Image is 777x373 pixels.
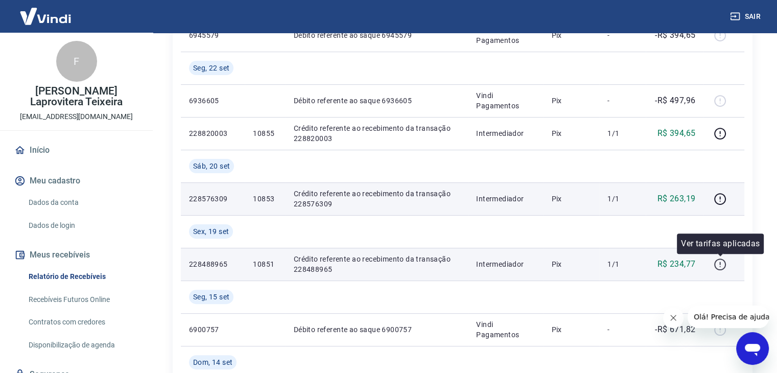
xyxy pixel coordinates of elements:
span: Sex, 19 set [193,226,229,237]
p: Débito referente ao saque 6936605 [294,96,460,106]
p: Intermediador [476,128,535,138]
p: 10853 [253,194,277,204]
button: Meu cadastro [12,170,140,192]
span: Sáb, 20 set [193,161,230,171]
p: -R$ 671,82 [655,323,695,336]
a: Dados de login [25,215,140,236]
span: Seg, 15 set [193,292,229,302]
p: Débito referente ao saque 6945579 [294,30,460,40]
p: - [607,30,638,40]
p: R$ 394,65 [657,127,696,139]
a: Relatório de Recebíveis [25,266,140,287]
p: 6945579 [189,30,237,40]
a: Disponibilização de agenda [25,335,140,356]
iframe: Fechar mensagem [663,308,684,328]
a: Recebíveis Futuros Online [25,289,140,310]
button: Sair [728,7,765,26]
iframe: Botão para abrir a janela de mensagens [736,332,769,365]
p: Pix [551,128,591,138]
p: 10851 [253,259,277,269]
p: 6936605 [189,96,237,106]
p: - [607,96,638,106]
p: [EMAIL_ADDRESS][DOMAIN_NAME] [20,111,133,122]
p: Crédito referente ao recebimento da transação 228576309 [294,189,460,209]
a: Dados da conta [25,192,140,213]
iframe: Mensagem da empresa [688,306,769,328]
p: R$ 263,19 [657,193,696,205]
p: Pix [551,30,591,40]
span: Olá! Precisa de ajuda? [6,7,86,15]
p: Pix [551,194,591,204]
p: [PERSON_NAME] Laprovitera Teixeira [8,86,145,107]
p: - [607,324,638,335]
p: -R$ 394,65 [655,29,695,41]
p: 228488965 [189,259,237,269]
span: Dom, 14 set [193,357,232,367]
p: Vindi Pagamentos [476,90,535,111]
p: Crédito referente ao recebimento da transação 228820003 [294,123,460,144]
p: Pix [551,324,591,335]
span: Seg, 22 set [193,63,229,73]
div: F [56,41,97,82]
p: Pix [551,96,591,106]
p: 1/1 [607,259,638,269]
p: 228576309 [189,194,237,204]
p: Vindi Pagamentos [476,319,535,340]
p: Intermediador [476,194,535,204]
a: Contratos com credores [25,312,140,333]
p: 1/1 [607,128,638,138]
p: -R$ 497,96 [655,95,695,107]
p: Ver tarifas aplicadas [681,238,760,250]
p: 10855 [253,128,277,138]
p: Intermediador [476,259,535,269]
p: 1/1 [607,194,638,204]
a: Início [12,139,140,161]
button: Meus recebíveis [12,244,140,266]
p: Crédito referente ao recebimento da transação 228488965 [294,254,460,274]
p: Débito referente ao saque 6900757 [294,324,460,335]
p: R$ 234,77 [657,258,696,270]
p: 6900757 [189,324,237,335]
p: Vindi Pagamentos [476,25,535,45]
p: Pix [551,259,591,269]
img: Vindi [12,1,79,32]
p: 228820003 [189,128,237,138]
